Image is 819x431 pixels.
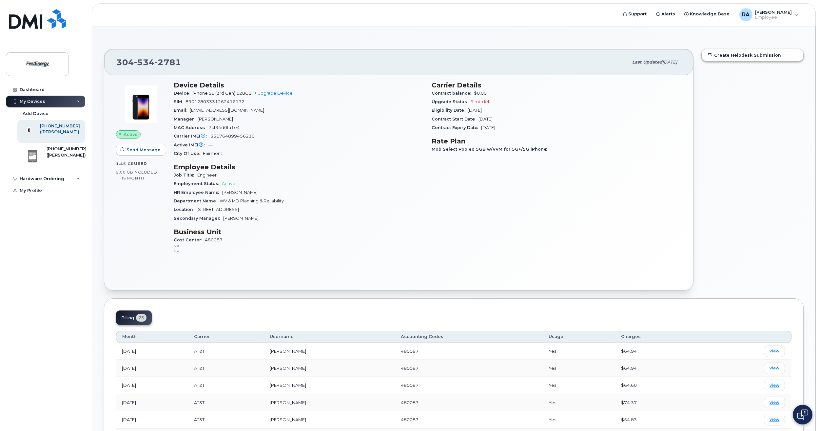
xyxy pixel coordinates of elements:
[174,243,424,249] p: NA
[797,409,808,420] img: Open chat
[690,11,730,17] span: Knowledge Base
[755,15,792,20] span: Employee
[116,343,188,360] td: [DATE]
[432,137,682,145] h3: Rate Plan
[395,331,543,343] th: Accounting Codes
[174,216,223,221] span: Secondary Manager
[174,117,198,122] span: Manager
[188,343,264,360] td: AT&T
[770,400,779,405] span: view
[174,81,424,89] h3: Device Details
[222,181,235,186] span: Active
[474,91,487,96] span: $0.00
[468,108,482,113] span: [DATE]
[543,343,615,360] td: Yes
[174,134,210,139] span: Carrier IMEI
[401,383,419,388] span: 480087
[264,394,395,411] td: [PERSON_NAME]
[770,348,779,354] span: view
[432,108,468,113] span: Eligibility Date
[197,207,239,212] span: [STREET_ADDRESS]
[432,81,682,89] h3: Carrier Details
[174,198,220,203] span: Department Name
[220,198,284,203] span: WV & MD Planning & Reliability
[174,237,205,242] span: Cost Center
[615,331,701,343] th: Charges
[185,99,244,104] span: 89012803331262416172
[401,348,419,354] span: 480087
[210,134,255,139] span: 351764899456210
[432,99,471,104] span: Upgrade Status
[764,380,785,391] a: view
[735,8,803,21] div: Resetar, Andrew W
[174,142,208,147] span: Active IMEI
[481,125,495,130] span: [DATE]
[116,331,188,343] th: Month
[188,331,264,343] th: Carrier
[618,8,651,21] a: Support
[174,190,222,195] span: HR Employee Name
[193,91,252,96] span: iPhone SE (3rd Gen) 128GB
[264,360,395,377] td: [PERSON_NAME]
[174,151,203,156] span: City Of Use
[198,117,233,122] span: [PERSON_NAME]
[662,60,677,65] span: [DATE]
[632,60,662,65] span: Last updated
[116,161,134,166] span: 1.45 GB
[264,331,395,343] th: Username
[432,91,474,96] span: Contract balance
[222,190,258,195] span: [PERSON_NAME]
[203,151,222,156] span: Fairmont
[197,173,221,178] span: Engineer III
[702,49,803,61] a: Create Helpdesk Submission
[116,394,188,411] td: [DATE]
[651,8,680,21] a: Alerts
[661,11,675,17] span: Alerts
[134,57,155,67] span: 534
[432,117,478,122] span: Contract Start Date
[174,163,424,171] h3: Employee Details
[755,9,792,15] span: [PERSON_NAME]
[621,417,695,423] div: $54.83
[401,400,419,405] span: 480087
[174,249,424,254] p: NA
[174,207,197,212] span: Location
[134,161,147,166] span: used
[770,383,779,388] span: view
[174,99,185,104] span: SIM
[124,131,138,138] span: Active
[770,365,779,371] span: view
[401,417,419,422] span: 480087
[188,394,264,411] td: AT&T
[543,360,615,377] td: Yes
[208,142,213,147] span: —
[174,228,424,236] h3: Business Unit
[188,377,264,394] td: AT&T
[127,147,161,153] span: Send Message
[116,170,133,175] span: 5.00 GB
[223,216,259,221] span: [PERSON_NAME]
[208,125,240,130] span: 7cf34d0fa1e4
[432,147,550,152] span: Mob Select Pooled 5GB w/VVM for 5G+/5G iPhone
[264,411,395,428] td: [PERSON_NAME]
[254,91,293,96] a: + Upgrade Device
[174,173,197,178] span: Job Title
[628,11,647,17] span: Support
[264,377,395,394] td: [PERSON_NAME]
[188,360,264,377] td: AT&T
[621,400,695,406] div: $74.37
[764,346,785,357] a: view
[680,8,734,21] a: Knowledge Base
[764,414,785,425] a: view
[543,394,615,411] td: Yes
[543,331,615,343] th: Usage
[116,144,166,156] button: Send Message
[621,382,695,388] div: $64.60
[471,99,491,104] span: 9 mth left
[116,411,188,428] td: [DATE]
[174,237,424,254] span: 480087
[764,363,785,374] a: view
[543,377,615,394] td: Yes
[764,397,785,408] a: view
[116,170,157,180] span: included this month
